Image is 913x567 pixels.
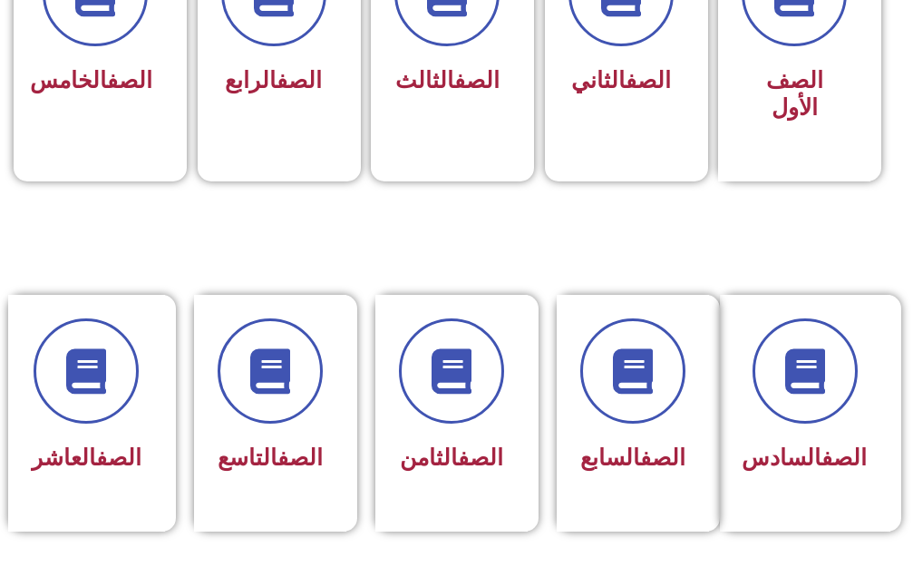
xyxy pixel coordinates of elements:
[571,67,671,93] span: الثاني
[107,67,152,93] a: الصف
[395,67,500,93] span: الثالث
[454,67,500,93] a: الصف
[225,67,322,93] span: الرابع
[640,445,685,471] a: الصف
[766,67,823,121] span: الصف الأول
[742,445,867,471] span: السادس
[580,445,685,471] span: السابع
[30,67,152,93] span: الخامس
[458,445,503,471] a: الصف
[277,67,322,93] a: الصف
[400,445,503,471] span: الثامن
[218,445,323,471] span: التاسع
[32,445,141,471] span: العاشر
[96,445,141,471] a: الصف
[821,445,867,471] a: الصف
[626,67,671,93] a: الصف
[277,445,323,471] a: الصف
